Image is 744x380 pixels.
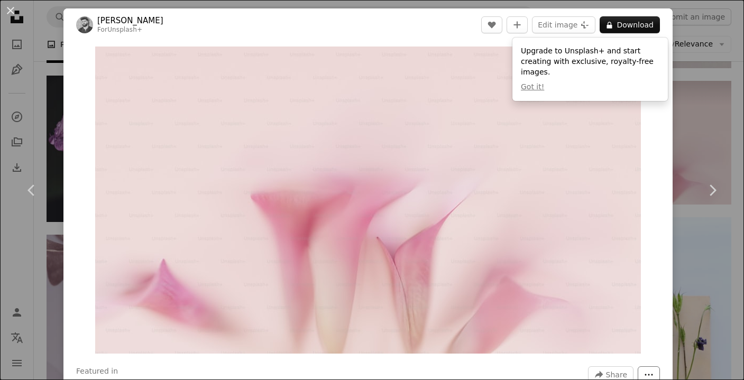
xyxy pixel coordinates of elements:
[76,16,93,33] img: Go to Mohamed Nohassi's profile
[507,16,528,33] button: Add to Collection
[521,82,544,92] button: Got it!
[107,26,142,33] a: Unsplash+
[95,47,641,354] img: a blurry photo of pink flowers on a pink background
[481,16,502,33] button: Like
[681,140,744,241] a: Next
[76,366,118,377] h3: Featured in
[512,38,668,101] div: Upgrade to Unsplash+ and start creating with exclusive, royalty-free images.
[532,16,595,33] button: Edit image
[97,26,163,34] div: For
[97,15,163,26] a: [PERSON_NAME]
[95,47,641,354] button: Zoom in on this image
[600,16,660,33] button: Download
